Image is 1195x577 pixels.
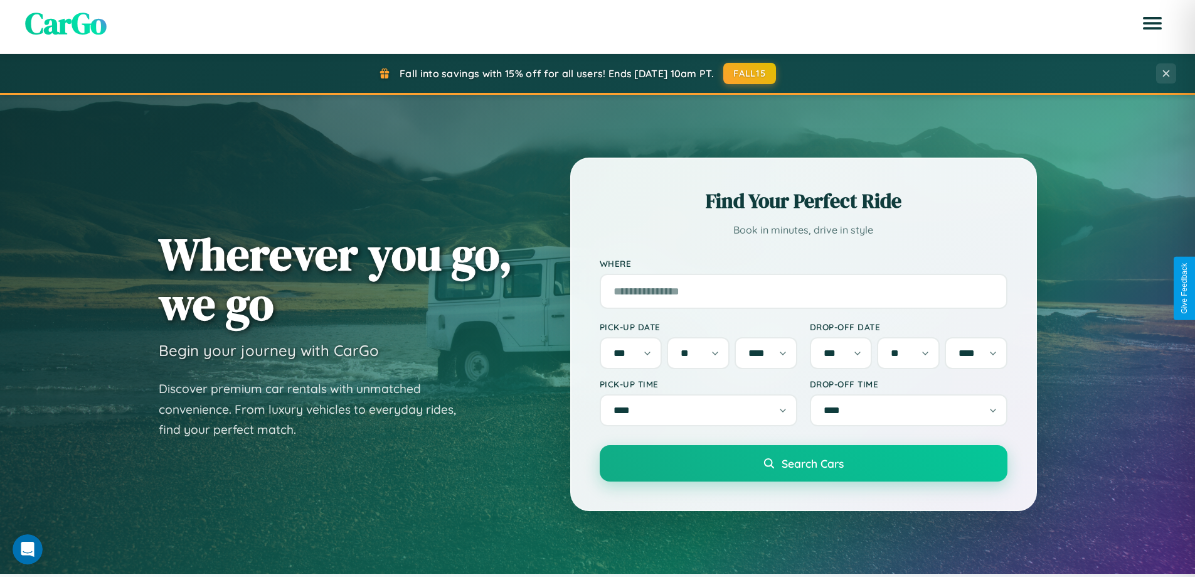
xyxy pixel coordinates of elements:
[600,379,797,389] label: Pick-up Time
[159,379,472,440] p: Discover premium car rentals with unmatched convenience. From luxury vehicles to everyday rides, ...
[600,187,1007,215] h2: Find Your Perfect Ride
[25,3,107,44] span: CarGo
[810,321,1007,332] label: Drop-off Date
[1180,263,1189,314] div: Give Feedback
[782,456,844,470] span: Search Cars
[1135,6,1170,41] button: Open menu
[159,229,513,328] h1: Wherever you go, we go
[810,379,1007,389] label: Drop-off Time
[159,341,379,360] h3: Begin your journey with CarGo
[400,67,714,80] span: Fall into savings with 15% off for all users! Ends [DATE] 10am PT.
[600,221,1007,239] p: Book in minutes, drive in style
[723,63,776,84] button: FALL15
[600,321,797,332] label: Pick-up Date
[600,258,1007,269] label: Where
[600,445,1007,482] button: Search Cars
[13,534,43,564] iframe: Intercom live chat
